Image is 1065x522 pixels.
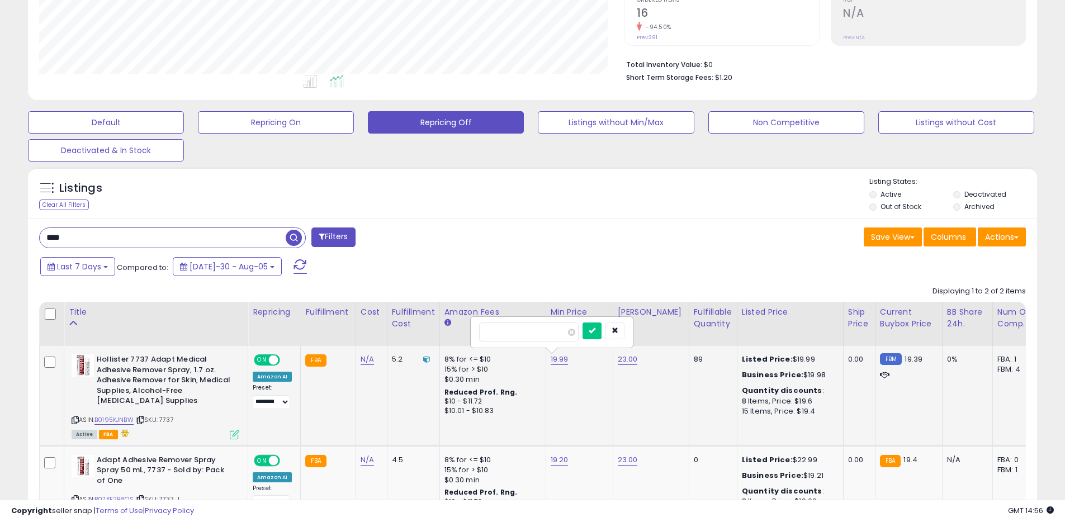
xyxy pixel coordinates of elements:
div: 8 Items, Price: $19.6 [742,396,835,406]
a: B0195KJNBW [94,415,134,425]
label: Active [881,189,901,199]
small: FBM [880,353,902,365]
label: Archived [964,202,995,211]
b: Short Term Storage Fees: [626,73,713,82]
img: 41LOKqxJpPL._SL40_.jpg [72,455,94,477]
span: 19.4 [903,454,917,465]
span: $1.20 [715,72,732,83]
div: $19.99 [742,354,835,364]
a: 23.00 [618,454,638,466]
span: ON [255,355,269,365]
small: FBA [880,455,901,467]
div: 15% for > $10 [444,364,537,374]
a: N/A [361,454,374,466]
div: : [742,386,835,396]
p: Listing States: [869,177,1037,187]
a: N/A [361,354,374,365]
div: Title [69,306,243,318]
div: 0% [947,354,984,364]
div: $10.01 - $10.83 [444,406,537,416]
div: 0.00 [848,354,867,364]
div: 5.2 [392,354,431,364]
div: Amazon AI [253,472,292,482]
b: Reduced Prof. Rng. [444,487,518,497]
div: 15 Items, Price: $19.4 [742,406,835,416]
small: FBA [305,354,326,367]
span: 19.39 [905,354,922,364]
b: Hollister 7737 Adapt Medical Adhesive Remover Spray, 1.7 oz. Adhesive Remover for Skin, Medical S... [97,354,233,409]
span: OFF [278,355,296,365]
a: Privacy Policy [145,505,194,516]
span: [DATE]-30 - Aug-05 [190,261,268,272]
div: Preset: [253,485,292,510]
div: FBM: 1 [997,465,1034,475]
span: Last 7 Days [57,261,101,272]
button: Repricing On [198,111,354,134]
div: : [742,486,835,496]
label: Deactivated [964,189,1006,199]
button: Non Competitive [708,111,864,134]
span: FBA [99,430,118,439]
div: Fulfillment Cost [392,306,435,330]
div: FBA: 0 [997,455,1034,465]
span: | SKU: 7737 [135,415,174,424]
h2: 16 [637,7,819,22]
button: [DATE]-30 - Aug-05 [173,257,282,276]
b: Listed Price: [742,454,793,465]
div: $22.99 [742,455,835,465]
div: Amazon AI [253,372,292,382]
small: FBA [305,455,326,467]
strong: Copyright [11,505,52,516]
div: Fulfillable Quantity [694,306,732,330]
span: Columns [931,231,966,243]
small: Prev: 291 [637,34,657,41]
div: Cost [361,306,382,318]
div: 8% for <= $10 [444,354,537,364]
small: Prev: N/A [843,34,865,41]
b: Business Price: [742,369,803,380]
b: Adapt Adhesive Remover Spray Spray 50 mL, 7737 - Sold by: Pack of One [97,455,233,489]
button: Listings without Cost [878,111,1034,134]
small: -94.50% [642,23,671,31]
button: Filters [311,227,355,247]
div: Fulfillment [305,306,351,318]
label: Out of Stock [881,202,921,211]
div: Current Buybox Price [880,306,938,330]
div: $10 - $11.72 [444,397,537,406]
div: BB Share 24h. [947,306,988,330]
div: Num of Comp. [997,306,1038,330]
div: 89 [694,354,728,364]
div: Preset: [253,384,292,409]
div: 0.00 [848,455,867,465]
img: 41l59-Rw1tL._SL40_.jpg [72,354,94,377]
li: $0 [626,57,1017,70]
button: Listings without Min/Max [538,111,694,134]
div: Repricing [253,306,296,318]
a: Terms of Use [96,505,143,516]
div: $19.21 [742,471,835,481]
button: Default [28,111,184,134]
div: N/A [947,455,984,465]
div: [PERSON_NAME] [618,306,684,318]
button: Actions [978,227,1026,246]
b: Quantity discounts [742,486,822,496]
button: Columns [924,227,976,246]
h5: Listings [59,181,102,196]
div: Amazon Fees [444,306,541,318]
div: 15% for > $10 [444,465,537,475]
a: 23.00 [618,354,638,365]
a: 19.20 [551,454,569,466]
div: seller snap | | [11,506,194,516]
div: Clear All Filters [39,200,89,210]
span: ON [255,455,269,465]
button: Save View [864,227,922,246]
b: Quantity discounts [742,385,822,396]
div: Min Price [551,306,608,318]
button: Last 7 Days [40,257,115,276]
a: 19.99 [551,354,569,365]
button: Deactivated & In Stock [28,139,184,162]
div: 4.5 [392,455,431,465]
div: FBA: 1 [997,354,1034,364]
div: Listed Price [742,306,839,318]
b: Reduced Prof. Rng. [444,387,518,397]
